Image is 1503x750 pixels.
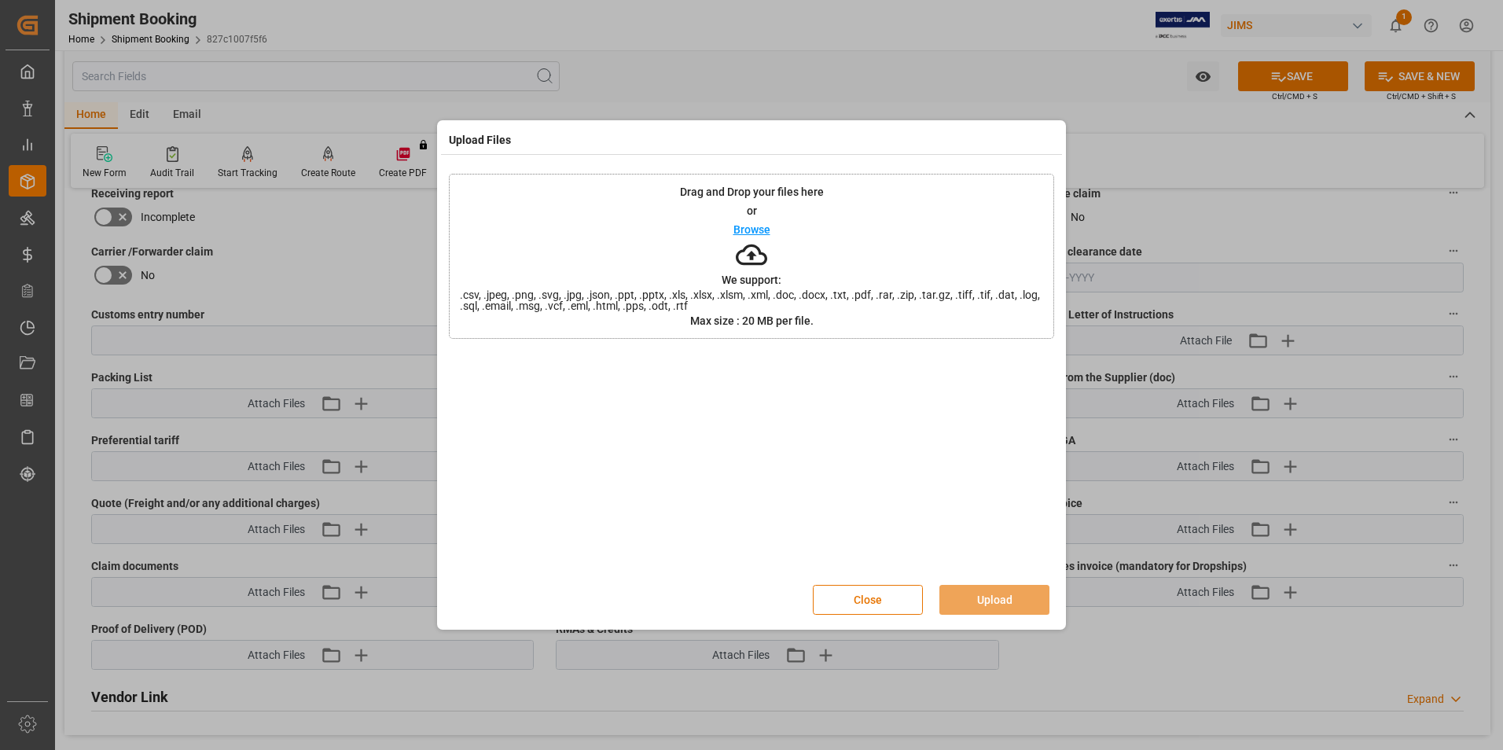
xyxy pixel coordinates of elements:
button: Upload [939,585,1049,615]
p: Max size : 20 MB per file. [690,315,814,326]
button: Close [813,585,923,615]
p: Drag and Drop your files here [680,186,824,197]
p: We support: [722,274,781,285]
div: Drag and Drop your files hereorBrowseWe support:.csv, .jpeg, .png, .svg, .jpg, .json, .ppt, .pptx... [449,174,1054,339]
p: Browse [733,224,770,235]
span: .csv, .jpeg, .png, .svg, .jpg, .json, .ppt, .pptx, .xls, .xlsx, .xlsm, .xml, .doc, .docx, .txt, .... [450,289,1053,311]
h4: Upload Files [449,132,511,149]
p: or [747,205,757,216]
